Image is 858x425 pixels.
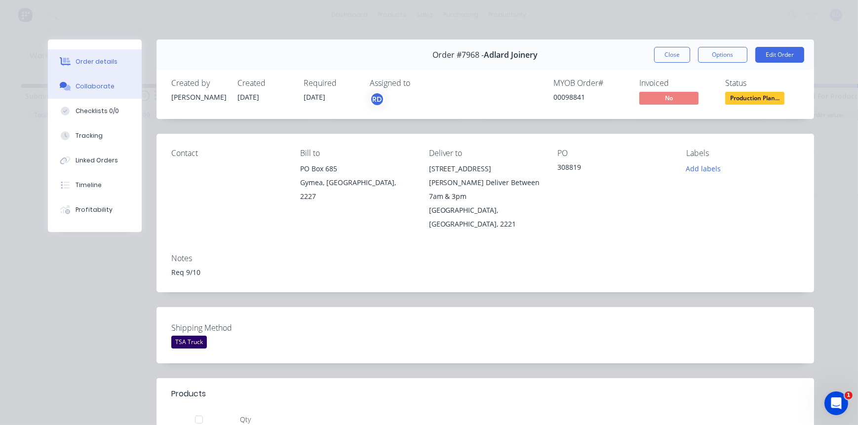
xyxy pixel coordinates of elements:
[725,92,784,104] span: Production Plan...
[725,78,799,88] div: Status
[824,391,848,415] iframe: Intercom live chat
[553,92,627,102] div: 00098841
[429,203,542,231] div: [GEOGRAPHIC_DATA], [GEOGRAPHIC_DATA], 2221
[639,92,699,104] span: No
[639,78,713,88] div: Invoiced
[171,336,207,348] div: TSA Truck
[48,74,142,99] button: Collaborate
[300,149,413,158] div: Bill to
[681,162,726,175] button: Add labels
[48,173,142,197] button: Timeline
[429,162,542,203] div: [STREET_ADDRESS][PERSON_NAME] Deliver Between 7am & 3pm
[429,149,542,158] div: Deliver to
[845,391,853,399] span: 1
[48,148,142,173] button: Linked Orders
[484,50,538,60] span: Adlard Joinery
[304,78,358,88] div: Required
[76,107,119,116] div: Checklists 0/0
[76,156,118,165] div: Linked Orders
[300,162,413,203] div: PO Box 685Gymea, [GEOGRAPHIC_DATA], 2227
[48,49,142,74] button: Order details
[76,82,115,91] div: Collaborate
[755,47,804,63] button: Edit Order
[171,92,226,102] div: [PERSON_NAME]
[237,78,292,88] div: Created
[429,162,542,231] div: [STREET_ADDRESS][PERSON_NAME] Deliver Between 7am & 3pm[GEOGRAPHIC_DATA], [GEOGRAPHIC_DATA], 2221
[370,92,385,107] button: RD
[300,162,413,176] div: PO Box 685
[698,47,747,63] button: Options
[171,388,206,400] div: Products
[686,149,799,158] div: Labels
[557,149,670,158] div: PO
[370,78,468,88] div: Assigned to
[76,57,117,66] div: Order details
[553,78,627,88] div: MYOB Order #
[171,267,799,277] div: Req 9/10
[76,181,102,190] div: Timeline
[76,205,113,214] div: Profitability
[725,92,784,107] button: Production Plan...
[171,149,284,158] div: Contact
[48,99,142,123] button: Checklists 0/0
[300,176,413,203] div: Gymea, [GEOGRAPHIC_DATA], 2227
[171,322,295,334] label: Shipping Method
[654,47,690,63] button: Close
[557,162,670,176] div: 308819
[304,92,325,102] span: [DATE]
[48,123,142,148] button: Tracking
[171,78,226,88] div: Created by
[76,131,103,140] div: Tracking
[433,50,484,60] span: Order #7968 -
[171,254,799,263] div: Notes
[48,197,142,222] button: Profitability
[237,92,259,102] span: [DATE]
